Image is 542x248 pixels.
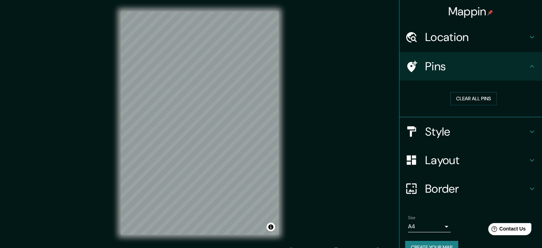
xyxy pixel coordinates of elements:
h4: Location [425,30,528,44]
h4: Pins [425,59,528,74]
div: Style [399,117,542,146]
img: pin-icon.png [487,10,493,15]
div: Layout [399,146,542,174]
div: Pins [399,52,542,81]
button: Clear all pins [450,92,497,105]
h4: Style [425,125,528,139]
div: Location [399,23,542,51]
iframe: Help widget launcher [479,220,534,240]
div: A4 [408,221,451,232]
canvas: Map [121,11,279,235]
button: Toggle attribution [267,223,275,231]
div: Border [399,174,542,203]
h4: Layout [425,153,528,167]
h4: Mappin [448,4,494,19]
label: Size [408,214,415,221]
h4: Border [425,182,528,196]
